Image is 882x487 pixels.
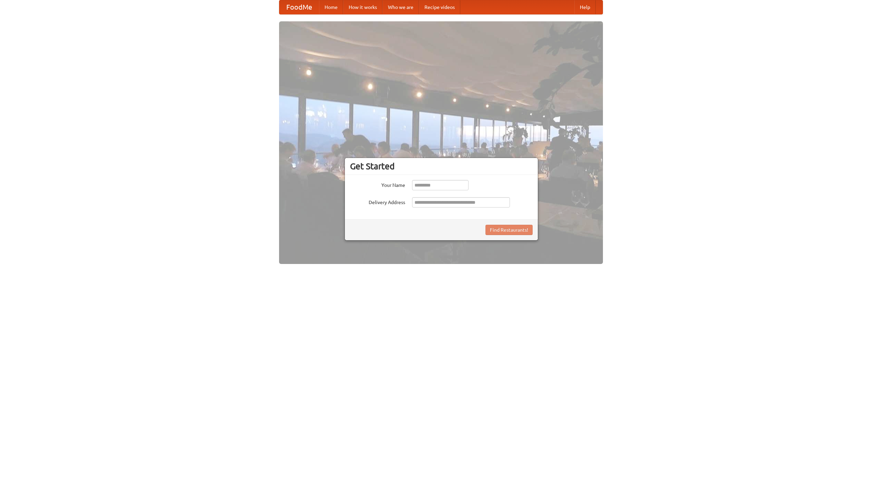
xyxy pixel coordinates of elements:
a: Help [574,0,596,14]
button: Find Restaurants! [485,225,533,235]
a: Recipe videos [419,0,460,14]
a: Home [319,0,343,14]
a: Who we are [382,0,419,14]
h3: Get Started [350,161,533,171]
label: Delivery Address [350,197,405,206]
a: FoodMe [279,0,319,14]
label: Your Name [350,180,405,189]
a: How it works [343,0,382,14]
